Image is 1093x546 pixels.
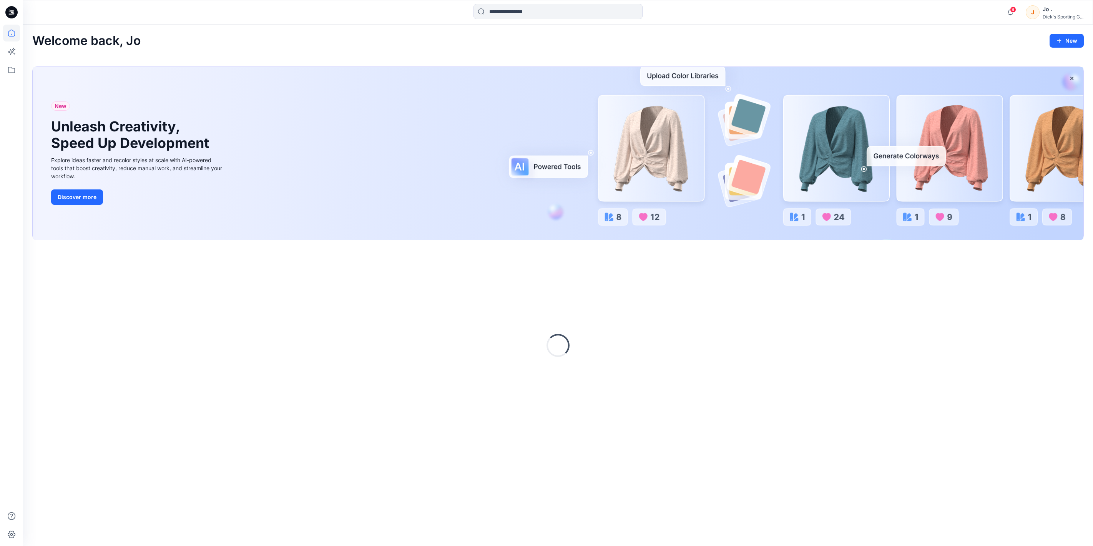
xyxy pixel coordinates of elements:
[51,189,103,205] button: Discover more
[1026,5,1040,19] div: J
[51,189,224,205] a: Discover more
[51,118,213,151] h1: Unleash Creativity, Speed Up Development
[1043,14,1083,20] div: Dick's Sporting G...
[1010,7,1016,13] span: 9
[51,156,224,180] div: Explore ideas faster and recolor styles at scale with AI-powered tools that boost creativity, red...
[1050,34,1084,48] button: New
[1043,5,1083,14] div: Jo .
[32,34,141,48] h2: Welcome back, Jo
[55,101,66,111] span: New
